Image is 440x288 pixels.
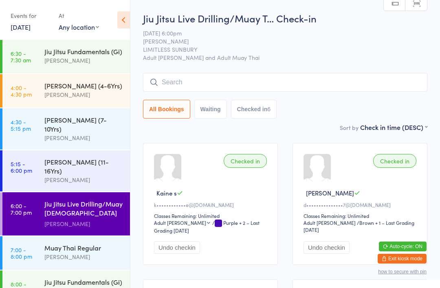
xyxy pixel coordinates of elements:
[154,219,211,226] div: Adult [PERSON_NAME]
[154,201,269,208] div: k••••••••••••e@[DOMAIN_NAME]
[231,100,277,119] button: Checked in6
[306,189,354,197] span: [PERSON_NAME]
[304,219,414,233] span: / Brown + 1 – Last Grading [DATE]
[143,45,415,53] span: LIMITLESS SUNBURY
[143,29,415,37] span: [DATE] 6:00pm
[2,236,130,270] a: 7:00 -8:00 pmMuay Thai Regular[PERSON_NAME]
[378,254,427,264] button: Exit kiosk mode
[143,100,190,119] button: All Bookings
[360,123,427,132] div: Check in time (DESC)
[154,212,269,219] div: Classes Remaining: Unlimited
[44,90,123,99] div: [PERSON_NAME]
[143,37,415,45] span: [PERSON_NAME]
[11,22,31,31] a: [DATE]
[2,108,130,149] a: 4:30 -5:15 pm[PERSON_NAME] (7-10Yrs)[PERSON_NAME]
[2,40,130,73] a: 6:30 -7:30 amJiu Jitsu Fundamentals (Gi)[PERSON_NAME]
[11,9,51,22] div: Events for
[44,277,123,286] div: Jiu Jitsu Fundamentals (Gi)
[59,9,99,22] div: At
[44,157,123,175] div: [PERSON_NAME] (11-16Yrs)
[44,47,123,56] div: Jiu Jitsu Fundamentals (Gi)
[59,22,99,31] div: Any location
[304,201,419,208] div: d•••••••••••••••7@[DOMAIN_NAME]
[143,11,427,25] h2: Jiu Jitsu Live Drilling/Muay T… Check-in
[143,73,427,92] input: Search
[11,84,32,97] time: 4:00 - 4:30 pm
[11,246,32,259] time: 7:00 - 8:00 pm
[44,56,123,65] div: [PERSON_NAME]
[44,175,123,185] div: [PERSON_NAME]
[2,192,130,235] a: 6:00 -7:00 pmJiu Jitsu Live Drilling/Muay [DEMOGRAPHIC_DATA] Fighters[PERSON_NAME]
[44,115,123,133] div: [PERSON_NAME] (7-10Yrs)
[304,212,419,219] div: Classes Remaining: Unlimited
[154,241,200,254] button: Undo checkin
[143,53,427,62] span: Adult [PERSON_NAME] and Adult Muay Thai
[11,202,32,215] time: 6:00 - 7:00 pm
[194,100,227,119] button: Waiting
[44,199,123,219] div: Jiu Jitsu Live Drilling/Muay [DEMOGRAPHIC_DATA] Fighters
[378,269,427,275] button: how to secure with pin
[44,133,123,143] div: [PERSON_NAME]
[267,106,271,112] div: 6
[2,150,130,191] a: 5:15 -6:00 pm[PERSON_NAME] (11-16Yrs)[PERSON_NAME]
[304,219,356,226] div: Adult [PERSON_NAME]
[11,160,32,174] time: 5:15 - 6:00 pm
[304,241,350,254] button: Undo checkin
[44,81,123,90] div: [PERSON_NAME] (4-6Yrs)
[44,252,123,262] div: [PERSON_NAME]
[156,189,177,197] span: Kaine s
[340,123,359,132] label: Sort by
[11,119,31,132] time: 4:30 - 5:15 pm
[2,74,130,108] a: 4:00 -4:30 pm[PERSON_NAME] (4-6Yrs)[PERSON_NAME]
[379,242,427,251] button: Auto-cycle: ON
[44,219,123,229] div: [PERSON_NAME]
[224,154,267,168] div: Checked in
[44,243,123,252] div: Muay Thai Regular
[373,154,416,168] div: Checked in
[11,50,31,63] time: 6:30 - 7:30 am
